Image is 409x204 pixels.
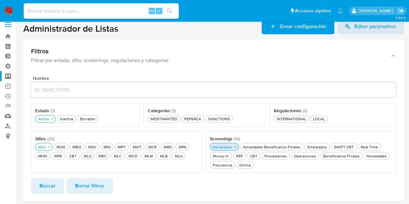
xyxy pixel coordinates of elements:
[24,7,179,15] input: Buscar usuario o caso...
[397,7,404,14] a: Salir
[338,8,343,14] a: Notificaciones
[395,15,406,20] span: 3.155.0
[295,7,331,14] span: Accesos rápidos
[163,6,176,16] button: search-icon
[149,8,155,14] span: Alt
[158,8,160,14] span: s
[359,8,395,14] p: igor.oliveirabrito@mercadolibre.com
